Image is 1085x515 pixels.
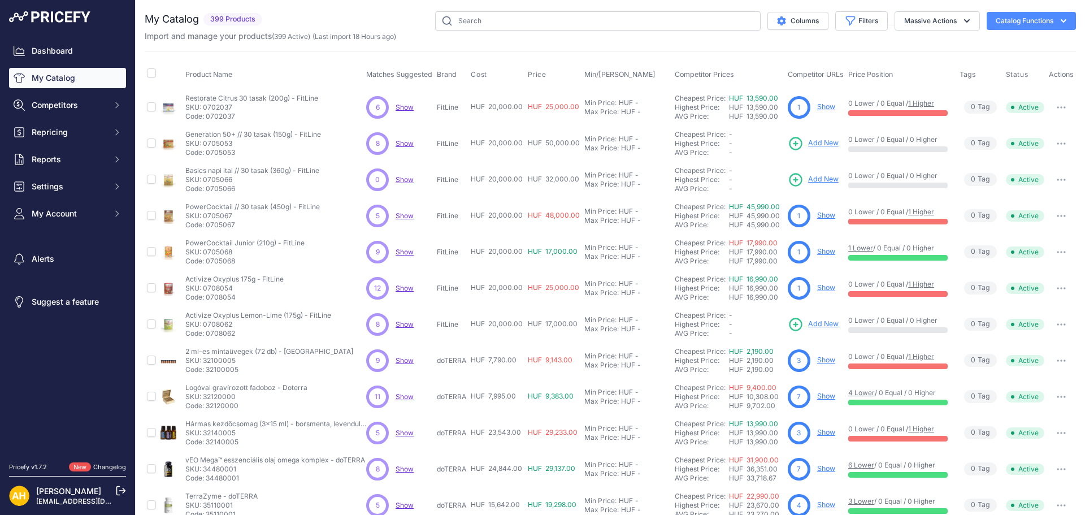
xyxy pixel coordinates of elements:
[675,175,729,184] div: Highest Price:
[584,361,619,370] div: Max Price:
[185,275,284,284] p: Activize Oxyplus 175g - FitLine
[1006,70,1031,79] button: Status
[729,257,783,266] div: HUF 17,990.00
[848,207,948,217] p: 0 Lower / 0 Equal /
[635,144,641,153] div: -
[619,279,633,288] div: HUF
[817,283,835,292] a: Show
[437,284,466,293] p: FitLine
[619,171,633,180] div: HUF
[376,319,380,330] span: 8
[1006,210,1044,222] span: Active
[619,207,633,216] div: HUF
[584,216,619,225] div: Max Price:
[797,211,800,221] span: 1
[185,356,353,365] p: SKU: 32100005
[848,352,948,361] p: 0 Lower / 0 Equal /
[729,329,732,337] span: -
[528,247,578,256] span: HUF 17,000.00
[675,329,729,338] div: AVG Price:
[729,211,780,220] span: HUF 45,990.00
[964,137,997,150] span: Tag
[808,174,839,185] span: Add New
[584,171,617,180] div: Min Price:
[675,139,729,148] div: Highest Price:
[185,320,331,329] p: SKU: 0708062
[185,103,318,112] p: SKU: 0702037
[971,210,975,221] span: 0
[729,94,778,102] a: HUF 13,590.00
[635,252,641,261] div: -
[971,391,975,402] span: 0
[729,166,732,175] span: -
[817,247,835,256] a: Show
[145,11,199,27] h2: My Catalog
[145,31,396,42] p: Import and manage your products
[848,388,875,397] a: 4 Lower
[908,207,934,216] a: 1 Higher
[185,130,321,139] p: Generation 50+ // 30 tasak (150g) - FitLine
[729,492,779,500] a: HUF 22,990.00
[396,248,414,256] a: Show
[729,320,732,328] span: -
[584,243,617,252] div: Min Price:
[619,243,633,252] div: HUF
[675,202,726,211] a: Cheapest Price:
[817,102,835,111] a: Show
[471,211,523,219] span: HUF 20,000.00
[9,176,126,197] button: Settings
[675,220,729,230] div: AVG Price:
[633,98,639,107] div: -
[9,68,126,88] a: My Catalog
[971,102,975,112] span: 0
[848,171,948,180] p: 0 Lower / 0 Equal / 0 Higher
[633,135,639,144] div: -
[437,320,466,329] p: FitLine
[797,247,800,257] span: 1
[376,102,380,112] span: 6
[848,244,873,252] a: 1 Lower
[848,316,948,325] p: 0 Lower / 0 Equal / 0 Higher
[675,284,729,293] div: Highest Price:
[633,279,639,288] div: -
[471,70,489,79] button: Cost
[584,388,617,397] div: Min Price:
[895,11,980,31] button: Massive Actions
[1006,391,1044,403] span: Active
[971,283,975,293] span: 0
[9,204,126,224] button: My Account
[584,252,619,261] div: Max Price:
[9,122,126,142] button: Repricing
[621,324,635,334] div: HUF
[635,216,641,225] div: -
[528,211,580,219] span: HUF 48,000.00
[9,11,90,23] img: Pricefy Logo
[313,32,396,41] span: (Last import 18 Hours ago)
[93,463,126,471] a: Changelog
[1006,246,1044,258] span: Active
[675,365,729,374] div: AVG Price:
[528,319,578,328] span: HUF 17,000.00
[185,248,305,257] p: SKU: 0705068
[396,320,414,328] a: Show
[619,352,633,361] div: HUF
[729,148,732,157] span: -
[729,130,732,139] span: -
[584,324,619,334] div: Max Price:
[817,392,835,400] a: Show
[964,101,997,114] span: Tag
[36,497,154,505] a: [EMAIL_ADDRESS][DOMAIN_NAME]
[621,361,635,370] div: HUF
[675,356,729,365] div: Highest Price:
[675,248,729,257] div: Highest Price:
[396,175,414,184] a: Show
[848,99,948,108] p: 0 Lower / 0 Equal /
[528,356,572,364] span: HUF 9,143.00
[621,216,635,225] div: HUF
[396,501,414,509] span: Show
[964,245,997,258] span: Tag
[675,311,726,319] a: Cheapest Price:
[788,70,844,79] span: Competitor URLs
[471,356,517,364] span: HUF 7,790.00
[817,428,835,436] a: Show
